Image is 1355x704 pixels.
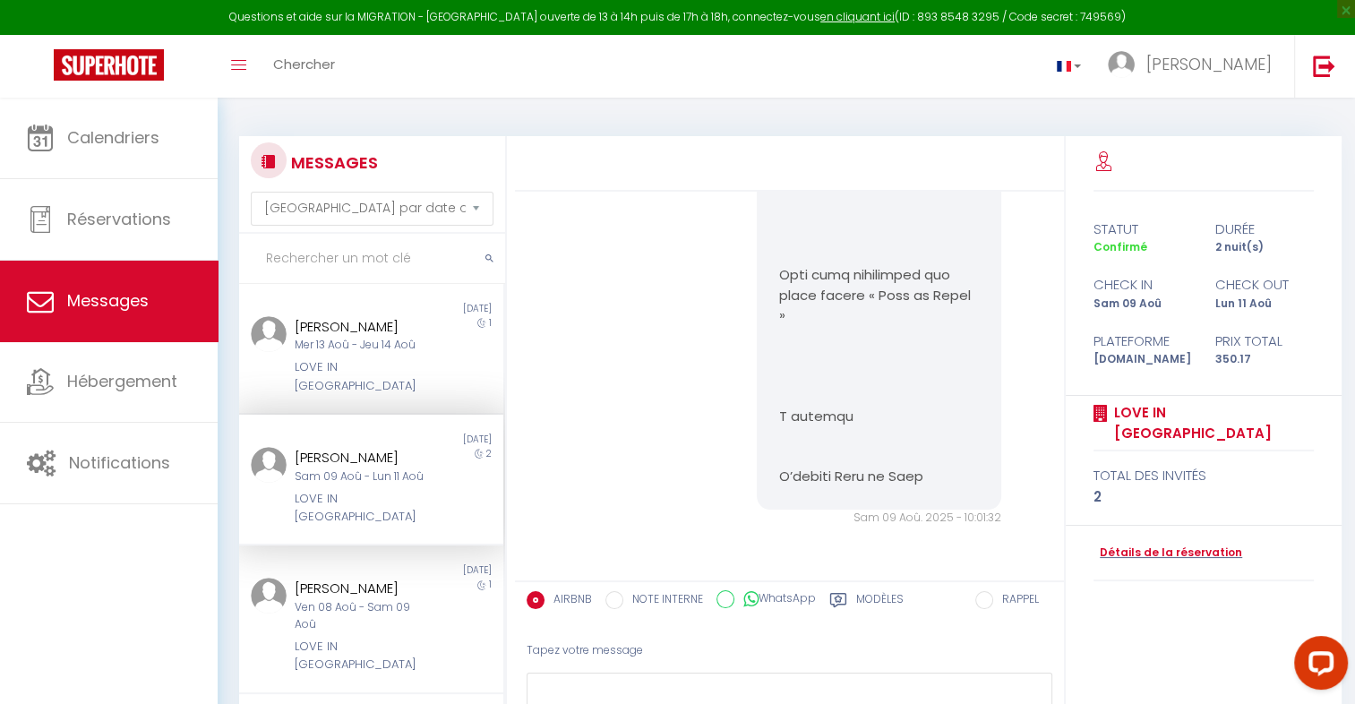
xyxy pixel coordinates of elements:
img: ... [251,578,287,614]
div: LOVE IN [GEOGRAPHIC_DATA] [295,490,425,527]
div: 2 nuit(s) [1204,239,1325,256]
div: [DOMAIN_NAME] [1082,351,1204,368]
label: WhatsApp [734,590,816,610]
span: Notifications [69,451,170,474]
div: Sam 09 Aoû - Lun 11 Aoû [295,468,425,485]
div: [PERSON_NAME] [295,316,425,338]
div: [DATE] [371,563,502,578]
label: Modèles [856,591,904,614]
div: [DATE] [371,302,502,316]
span: Confirmé [1093,239,1147,254]
div: 2 [1093,486,1314,508]
div: Plateforme [1082,331,1204,352]
span: [PERSON_NAME] [1146,53,1272,75]
div: 350.17 [1204,351,1325,368]
div: LOVE IN [GEOGRAPHIC_DATA] [295,358,425,395]
div: LOVE IN [GEOGRAPHIC_DATA] [295,638,425,674]
div: total des invités [1093,465,1314,486]
div: Tapez votre message [527,629,1052,673]
a: ... [PERSON_NAME] [1094,35,1294,98]
div: [DATE] [371,433,502,447]
span: 2 [486,447,492,460]
img: ... [251,316,287,352]
img: ... [251,447,287,483]
label: RAPPEL [993,591,1039,611]
img: ... [1108,51,1135,78]
div: Lun 11 Aoû [1204,296,1325,313]
span: Réservations [67,208,171,230]
div: Prix total [1204,331,1325,352]
a: LOVE IN [GEOGRAPHIC_DATA] [1108,402,1314,444]
a: Détails de la réservation [1093,545,1242,562]
span: Calendriers [67,126,159,149]
div: durée [1204,219,1325,240]
img: logout [1313,55,1335,77]
a: en cliquant ici [820,9,895,24]
iframe: LiveChat chat widget [1280,629,1355,704]
div: [PERSON_NAME] [295,447,425,468]
span: Hébergement [67,370,177,392]
div: check in [1082,274,1204,296]
div: Mer 13 Aoû - Jeu 14 Aoû [295,337,425,354]
h3: MESSAGES [287,142,378,183]
div: [PERSON_NAME] [295,578,425,599]
span: 1 [489,316,492,330]
img: Super Booking [54,49,164,81]
label: NOTE INTERNE [623,591,703,611]
label: AIRBNB [545,591,592,611]
span: 1 [489,578,492,591]
span: Messages [67,289,149,312]
input: Rechercher un mot clé [239,234,505,284]
div: Sam 09 Aoû. 2025 - 10:01:32 [757,510,1002,527]
div: Ven 08 Aoû - Sam 09 Aoû [295,599,425,633]
div: statut [1082,219,1204,240]
a: Chercher [260,35,348,98]
div: check out [1204,274,1325,296]
span: Chercher [273,55,335,73]
div: Sam 09 Aoû [1082,296,1204,313]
